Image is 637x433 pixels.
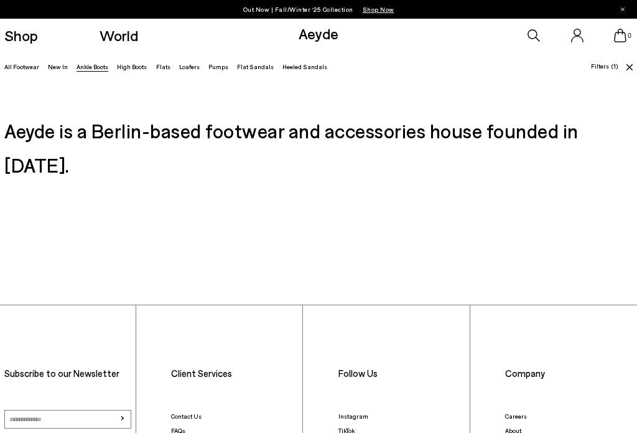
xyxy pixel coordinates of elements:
[338,367,465,379] li: Follow Us
[505,367,633,379] li: Company
[4,63,39,70] a: All Footwear
[179,63,200,70] a: Loafers
[338,412,368,420] a: Instagram
[363,6,394,13] span: Navigate to /collections/new-in
[282,63,327,70] a: Heeled Sandals
[208,63,228,70] a: Pumps
[611,62,618,71] span: (1)
[243,3,394,16] p: Out Now | Fall/Winter ‘25 Collection
[171,412,202,420] a: Contact Us
[156,63,170,70] a: Flats
[100,28,138,43] a: World
[4,367,131,379] p: Subscribe to our Newsletter
[77,63,108,70] a: Ankle Boots
[119,410,125,425] span: ›
[505,412,527,420] a: Careers
[48,63,68,70] a: New In
[237,63,274,70] a: Flat Sandals
[614,29,626,42] a: 0
[4,28,38,43] a: Shop
[4,113,633,182] h3: Aeyde is a Berlin-based footwear and accessories house founded in [DATE].
[591,62,609,70] span: Filters
[117,63,147,70] a: High Boots
[171,367,298,379] li: Client Services
[626,32,633,39] span: 0
[299,24,338,42] a: Aeyde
